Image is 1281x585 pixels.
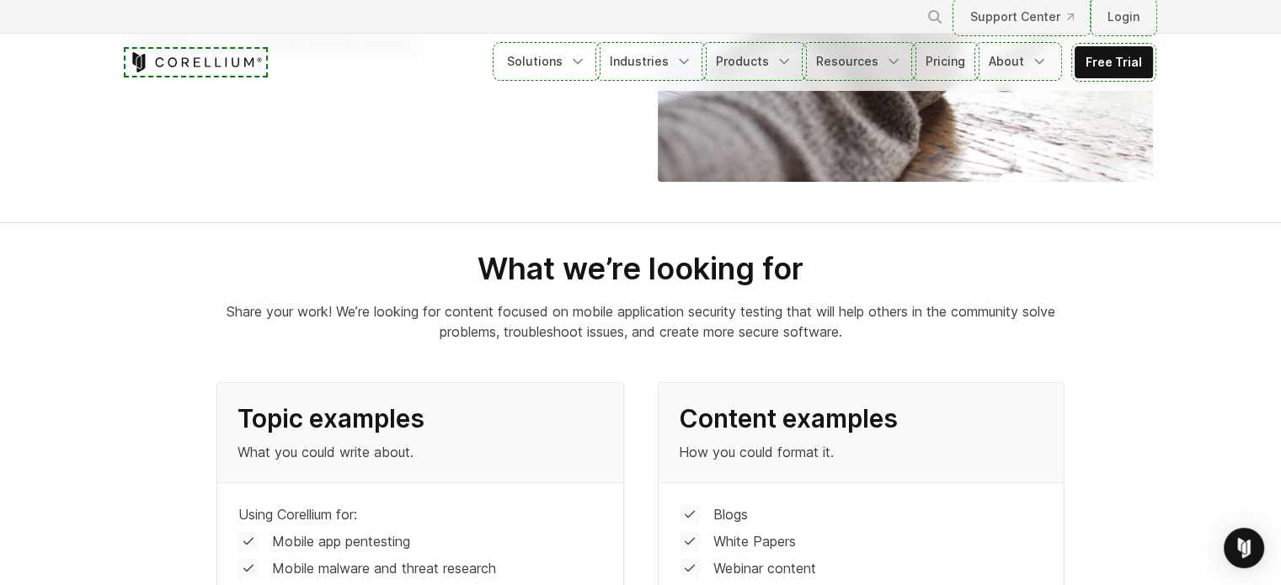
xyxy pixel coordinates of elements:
a: Pricing [915,46,975,77]
a: Support Center [957,2,1087,32]
p: Share your work! We’re looking for content focused on mobile application security testing that wi... [216,301,1065,342]
p: White Papers [713,531,796,551]
div: Navigation Menu [906,2,1153,32]
h3: Content examples [679,403,1043,435]
img: icon_check_light-bg [680,531,700,551]
a: Corellium Home [129,52,263,72]
a: Products [706,46,803,77]
a: Free Trial [1076,47,1152,77]
p: What you could write about. [238,442,602,462]
img: icon_check_light-bg [238,558,259,578]
p: Mobile malware and threat research [272,558,496,578]
p: Using Corellium for: [238,504,357,524]
button: Search [920,2,950,32]
h3: Topic examples [238,403,602,435]
a: Solutions [497,46,596,77]
div: Navigation Menu [497,46,1153,78]
a: Industries [600,46,702,77]
a: Resources [806,46,912,77]
p: Blogs [713,504,748,524]
a: Login [1094,2,1153,32]
a: About [979,46,1058,77]
h2: What we’re looking for [216,250,1065,288]
img: icon_check_light-bg [680,558,700,578]
p: Webinar content [713,558,816,578]
img: icon_check_light-bg [238,531,259,551]
div: Open Intercom Messenger [1224,528,1264,568]
img: icon_check_light-bg [680,504,700,524]
p: How you could format it. [679,442,1043,462]
p: Mobile app pentesting [272,531,410,551]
